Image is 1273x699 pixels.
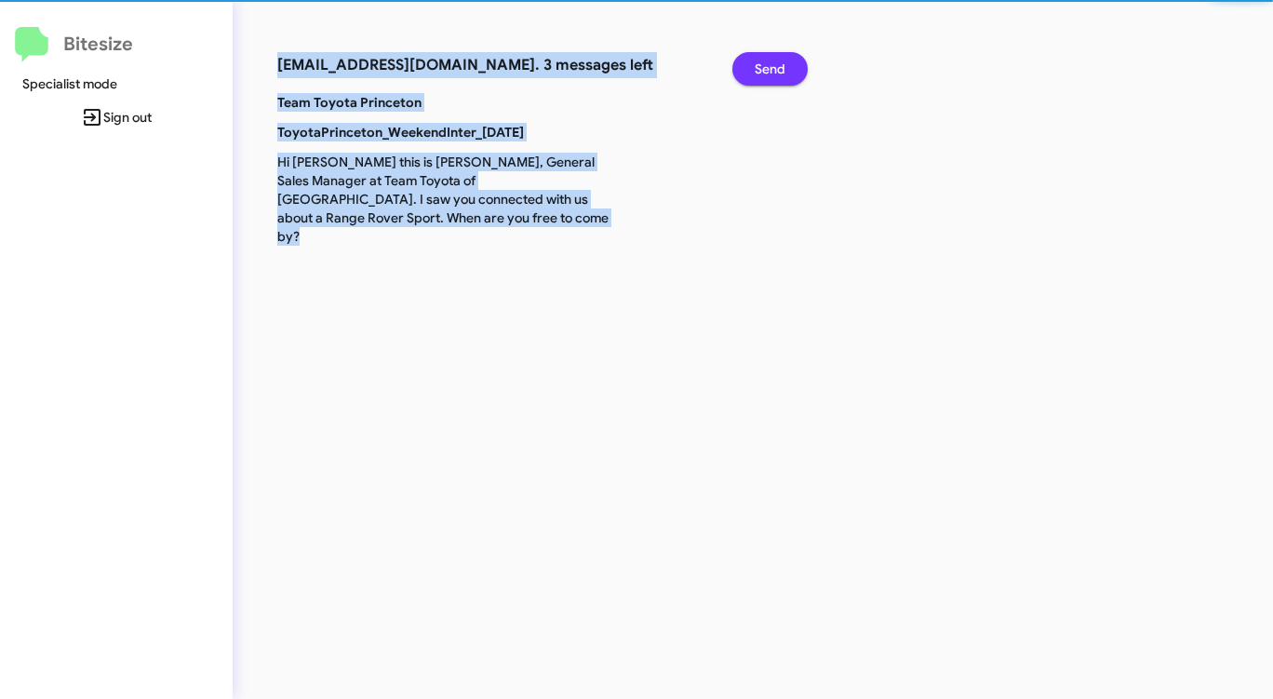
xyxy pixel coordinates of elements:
[732,52,808,86] button: Send
[15,101,218,134] span: Sign out
[755,52,785,86] span: Send
[277,124,524,141] b: ToyotaPrinceton_WeekendInter_[DATE]
[263,153,627,246] p: Hi [PERSON_NAME] this is [PERSON_NAME], General Sales Manager at Team Toyota of [GEOGRAPHIC_DATA]...
[15,27,133,62] a: Bitesize
[277,94,422,111] b: Team Toyota Princeton
[277,52,704,78] h3: [EMAIL_ADDRESS][DOMAIN_NAME]. 3 messages left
